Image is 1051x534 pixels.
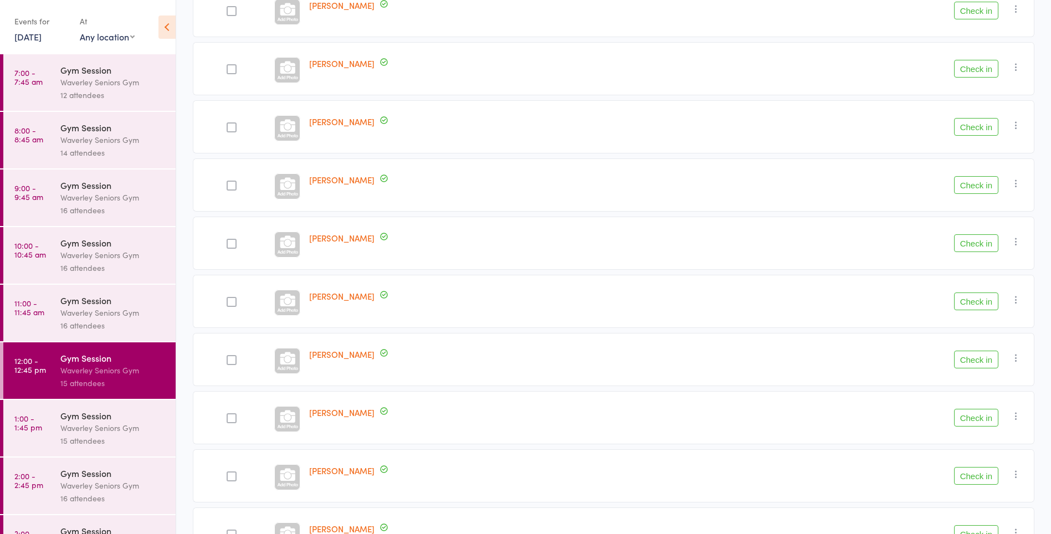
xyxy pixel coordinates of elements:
div: Gym Session [60,409,166,422]
a: 10:00 -10:45 amGym SessionWaverley Seniors Gym16 attendees [3,227,176,284]
time: 7:00 - 7:45 am [14,68,43,86]
time: 9:00 - 9:45 am [14,183,43,201]
a: [PERSON_NAME] [309,58,375,69]
a: 1:00 -1:45 pmGym SessionWaverley Seniors Gym15 attendees [3,400,176,456]
a: 7:00 -7:45 amGym SessionWaverley Seniors Gym12 attendees [3,54,176,111]
div: Waverley Seniors Gym [60,364,166,377]
div: Gym Session [60,294,166,306]
a: [PERSON_NAME] [309,174,375,186]
a: 12:00 -12:45 pmGym SessionWaverley Seniors Gym15 attendees [3,342,176,399]
button: Check in [954,60,998,78]
time: 10:00 - 10:45 am [14,241,46,259]
div: Gym Session [60,64,166,76]
div: 15 attendees [60,434,166,447]
div: 16 attendees [60,261,166,274]
div: Any location [80,30,135,43]
a: [PERSON_NAME] [309,290,375,302]
a: [PERSON_NAME] [309,348,375,360]
button: Check in [954,292,998,310]
a: [PERSON_NAME] [309,232,375,244]
div: 16 attendees [60,319,166,332]
time: 11:00 - 11:45 am [14,299,44,316]
div: Waverley Seniors Gym [60,306,166,319]
button: Check in [954,176,998,194]
time: 2:00 - 2:45 pm [14,471,43,489]
div: 15 attendees [60,377,166,389]
div: At [80,12,135,30]
div: 14 attendees [60,146,166,159]
a: 9:00 -9:45 amGym SessionWaverley Seniors Gym16 attendees [3,170,176,226]
button: Check in [954,234,998,252]
div: Waverley Seniors Gym [60,479,166,492]
div: Events for [14,12,69,30]
time: 8:00 - 8:45 am [14,126,43,143]
button: Check in [954,351,998,368]
div: Waverley Seniors Gym [60,76,166,89]
div: 16 attendees [60,492,166,505]
div: Gym Session [60,467,166,479]
div: Waverley Seniors Gym [60,249,166,261]
time: 1:00 - 1:45 pm [14,414,42,432]
a: [DATE] [14,30,42,43]
div: Gym Session [60,121,166,133]
div: Gym Session [60,352,166,364]
div: Waverley Seniors Gym [60,191,166,204]
div: Waverley Seniors Gym [60,133,166,146]
button: Check in [954,467,998,485]
button: Check in [954,2,998,19]
a: [PERSON_NAME] [309,407,375,418]
a: 11:00 -11:45 amGym SessionWaverley Seniors Gym16 attendees [3,285,176,341]
a: [PERSON_NAME] [309,465,375,476]
button: Check in [954,118,998,136]
div: Gym Session [60,179,166,191]
div: 16 attendees [60,204,166,217]
div: Gym Session [60,237,166,249]
time: 12:00 - 12:45 pm [14,356,46,374]
a: [PERSON_NAME] [309,116,375,127]
button: Check in [954,409,998,427]
a: 2:00 -2:45 pmGym SessionWaverley Seniors Gym16 attendees [3,458,176,514]
a: 8:00 -8:45 amGym SessionWaverley Seniors Gym14 attendees [3,112,176,168]
div: 12 attendees [60,89,166,101]
div: Waverley Seniors Gym [60,422,166,434]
